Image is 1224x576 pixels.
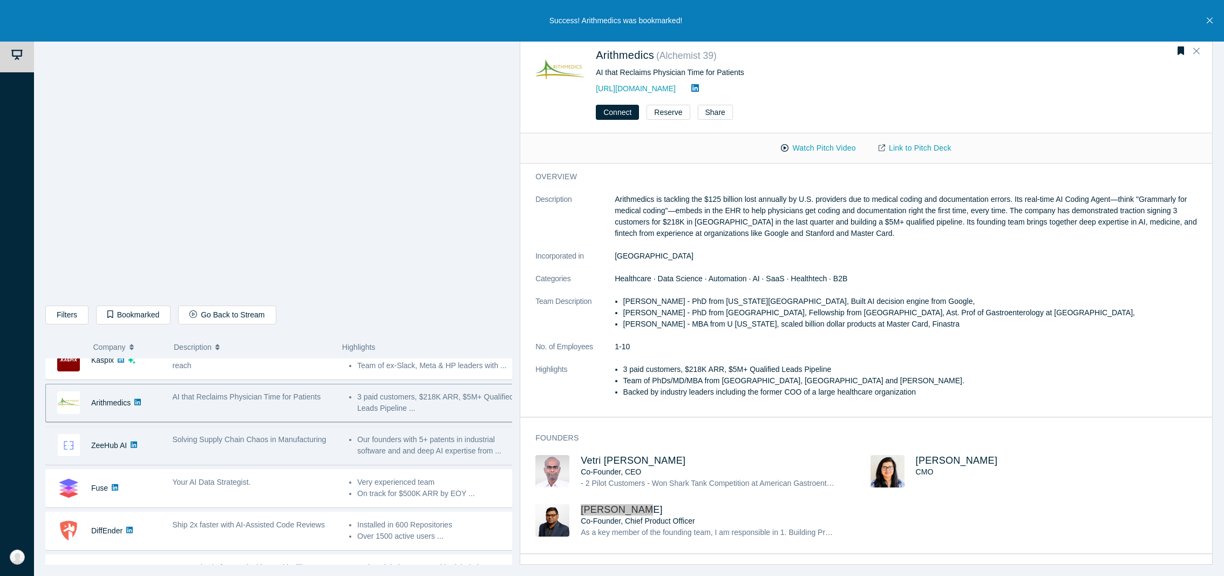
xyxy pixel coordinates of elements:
[91,356,114,364] a: Kaspix
[581,467,641,476] span: Co-Founder, CEO
[623,319,1205,330] p: [PERSON_NAME] - MBA from U [US_STATE], scaled billion dollar products at Master Card, Finastra
[535,364,615,409] dt: Highlights
[10,550,25,565] img: Tina Cho's Account
[596,49,654,61] a: Arithmedics
[1173,44,1188,59] button: Bookmark
[174,336,212,358] span: Description
[647,105,690,120] button: Reserve
[173,520,325,529] span: Ship 2x faster with AI-Assisted Code Reviews
[535,296,615,341] dt: Team Description
[916,467,934,476] span: CMO
[357,531,514,542] li: Over 1500 active users ...
[535,250,615,273] dt: Incorporated in
[357,488,514,499] li: On track for $500K ARR by EOY ...
[45,306,89,324] button: Filters
[535,455,569,487] img: Vetri Venthan Elango's Profile Image
[581,455,685,466] a: Vetri [PERSON_NAME]
[96,306,171,324] button: Bookmarked
[357,360,514,371] li: Team of ex-Slack, Meta & HP leaders with ...
[871,455,905,487] img: Renumathy Dhanasekaran's Profile Image
[128,356,135,364] svg: dsa ai sparkles
[535,171,1190,182] h3: overview
[342,343,375,351] span: Highlights
[581,504,663,515] a: [PERSON_NAME]
[91,441,127,450] a: ZeeHub AI
[57,434,80,457] img: ZeeHub AI's Logo
[93,336,126,358] span: Company
[1188,43,1205,60] button: Close
[174,336,331,358] button: Description
[698,105,733,120] button: Share
[535,432,1190,444] h3: Founders
[91,398,131,407] a: Arithmedics
[615,341,1205,353] dd: 1-10
[623,364,1205,375] li: 3 paid customers, $218K ARR, $5M+ Qualified Leads Pipeline
[46,35,512,297] iframe: Arithmedics
[57,477,80,499] img: Fuse's Logo
[615,274,847,283] span: Healthcare · Data Science · Automation · AI · SaaS · Healthtech · B2B
[623,296,1205,307] p: [PERSON_NAME] - PhD from [US_STATE][GEOGRAPHIC_DATA], Built AI decision engine from Google,
[535,46,584,96] img: Arithmedics's Logo
[173,478,251,486] span: Your AI Data Strategist.
[596,105,639,120] button: Connect
[623,307,1205,319] p: [PERSON_NAME] - PhD from [GEOGRAPHIC_DATA], Fellowship from [GEOGRAPHIC_DATA], Ast. Prof of Gastr...
[623,387,1205,398] li: Backed by industry leaders including the former COO of a large healthcare organization
[57,519,80,542] img: DiffEnder's Logo
[535,504,569,537] img: Venu Appana's Profile Image
[91,484,108,492] a: Fuse
[178,306,276,324] button: Go Back to Stream
[535,194,615,250] dt: Description
[357,391,514,414] li: 3 paid customers, $218K ARR, $5M+ Qualified Leads Pipeline ...
[770,139,867,158] button: Watch Pitch Video
[596,84,676,93] a: [URL][DOMAIN_NAME]
[916,455,998,466] a: [PERSON_NAME]
[535,273,615,296] dt: Categories
[596,67,956,78] div: AI that Reclaims Physician Time for Patients
[357,477,514,488] li: Very experienced team
[615,194,1205,239] p: Arithmedics is tackling the $125 billion lost annually by U.S. providers due to medical coding an...
[57,349,80,371] img: Kaspix's Logo
[57,391,80,414] img: Arithmedics's Logo
[535,341,615,364] dt: No. of Employees
[93,336,163,358] button: Company
[91,526,123,535] a: DiffEnder
[656,50,717,61] small: ( Alchemist 39 )
[615,250,1205,262] dd: [GEOGRAPHIC_DATA]
[173,392,321,401] span: AI that Reclaims Physician Time for Patients
[623,375,1205,387] li: Team of PhDs/MD/MBA from [GEOGRAPHIC_DATA], [GEOGRAPHIC_DATA] and [PERSON_NAME].
[357,434,514,457] li: Our founders with 5+ patents in industrial software and and deep AI expertise from ...
[173,435,327,444] span: Solving Supply Chain Chaos in Manufacturing
[549,15,683,26] p: Success! Arithmedics was bookmarked!
[357,519,514,531] li: Installed in 600 Repositories
[867,139,963,158] a: Link to Pitch Deck
[581,517,695,525] span: Co-Founder, Chief Product Officer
